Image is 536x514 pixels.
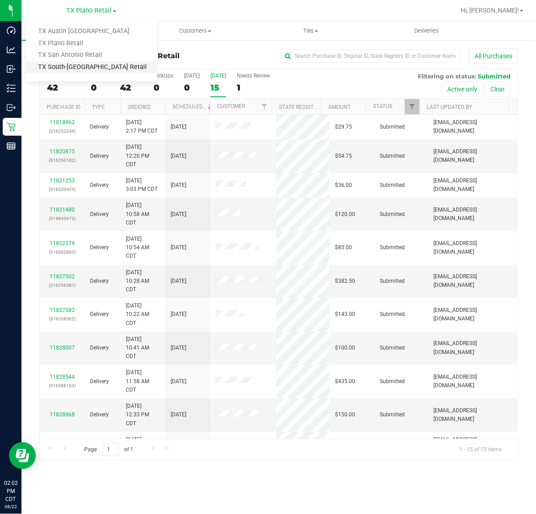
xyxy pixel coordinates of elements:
span: Submitted [380,344,405,352]
a: Ordered [128,104,151,110]
span: [DATE] [171,123,186,131]
a: Customer [217,103,245,109]
div: 0 [184,82,200,93]
a: TX Plano Retail [26,38,157,50]
span: $54.75 [335,152,352,160]
span: [DATE] 1:08 PM CDT [126,436,158,453]
span: Page of 1 [77,443,141,457]
inline-svg: Outbound [7,103,16,112]
span: [EMAIL_ADDRESS][DOMAIN_NAME] [433,272,512,289]
span: [EMAIL_ADDRESS][DOMAIN_NAME] [433,436,512,453]
div: PickUps [154,73,173,79]
span: Customers [138,27,253,35]
span: [DATE] [171,310,186,319]
a: 11821253 [50,177,75,184]
span: Submitted [380,310,405,319]
a: Filter [257,99,272,114]
p: (316290182) [45,156,79,164]
a: Tills [253,22,369,40]
a: Purchases [21,22,137,40]
span: [DATE] 12:33 PM CDT [126,402,160,428]
span: $36.00 [335,181,352,190]
a: Last Updated By [427,104,472,110]
span: $382.50 [335,277,355,285]
a: 11828544 [50,374,75,380]
span: [EMAIL_ADDRESS][DOMAIN_NAME] [433,147,512,164]
inline-svg: Inbound [7,65,16,73]
span: Submitted [380,243,405,252]
span: Filtering on status: [418,73,476,80]
div: [DATE] [184,73,200,79]
span: Delivery [90,210,109,219]
span: $85.00 [335,243,352,252]
p: (316232336) [45,127,79,135]
p: 08/22 [4,503,17,510]
a: Customers [137,22,253,40]
span: $143.00 [335,310,355,319]
a: 11818962 [50,119,75,125]
button: Active only [442,82,483,97]
a: Deliveries [369,22,485,40]
span: Delivery [90,410,109,419]
p: (314645975) [45,214,79,223]
span: Submitted [380,181,405,190]
span: [DATE] [171,377,186,386]
span: Submitted [380,277,405,285]
inline-svg: Analytics [7,45,16,54]
span: Submitted [380,210,405,219]
span: Submitted [380,410,405,419]
span: [EMAIL_ADDRESS][DOMAIN_NAME] [433,406,512,423]
span: [EMAIL_ADDRESS][DOMAIN_NAME] [433,206,512,223]
inline-svg: Dashboard [7,26,16,35]
a: TX South-[GEOGRAPHIC_DATA] Retail [26,61,157,73]
span: Delivery [90,243,109,252]
span: Delivery [90,377,109,386]
span: Hi, [PERSON_NAME]! [461,7,519,14]
span: Delivery [90,277,109,285]
span: [DATE] [171,210,186,219]
span: $100.00 [335,344,355,352]
a: Filter [405,99,420,114]
div: 1 [237,82,270,93]
span: [DATE] [171,410,186,419]
a: 11827582 [50,307,75,313]
a: Scheduled [172,104,213,110]
p: (316556387) [45,281,79,289]
div: 0 [91,82,109,93]
span: [DATE] [171,344,186,352]
span: [DATE] 10:22 AM CDT [126,302,160,328]
span: [DATE] [171,181,186,190]
a: 11821480 [50,207,75,213]
input: 1 [103,443,119,457]
span: [EMAIL_ADDRESS][DOMAIN_NAME] [433,177,512,194]
span: $150.00 [335,410,355,419]
a: 11822279 [50,240,75,246]
span: [DATE] 12:20 PM CDT [126,143,160,169]
p: (316320429) [45,185,79,194]
span: [DATE] 10:58 AM CDT [126,201,160,227]
span: [DATE] 3:03 PM CDT [126,177,158,194]
span: Delivery [90,344,109,352]
span: Submitted [380,152,405,160]
p: (316588163) [45,381,79,390]
p: 02:02 PM CDT [4,479,17,503]
a: TX Austin [GEOGRAPHIC_DATA] [26,26,157,38]
span: [DATE] [171,152,186,160]
div: 42 [47,82,80,93]
a: 11820875 [50,148,75,155]
a: Status [373,103,392,109]
span: Tills [253,27,369,35]
span: $435.00 [335,377,355,386]
p: (316558362) [45,315,79,323]
span: Delivery [90,310,109,319]
inline-svg: Reports [7,142,16,151]
span: [DATE] 10:28 AM CDT [126,268,160,294]
span: 1 - 15 of 15 items [452,443,509,456]
span: Delivery [90,152,109,160]
button: All Purchases [469,48,518,64]
div: [DATE] [210,73,226,79]
a: State Registry ID [279,104,326,110]
input: Search Purchase ID, Original ID, State Registry ID or Customer Name... [281,49,460,63]
span: [EMAIL_ADDRESS][DOMAIN_NAME] [433,118,512,135]
span: Delivery [90,123,109,131]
